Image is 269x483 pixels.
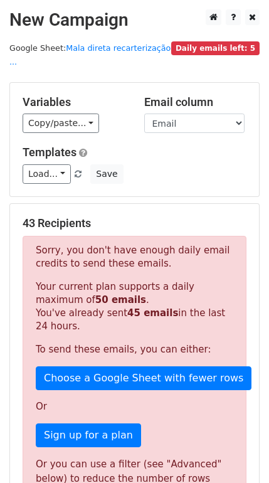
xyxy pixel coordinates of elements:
[9,43,171,67] a: Mala direta recarterização ...
[95,294,146,305] strong: 50 emails
[23,146,76,159] a: Templates
[90,164,123,184] button: Save
[9,9,260,31] h2: New Campaign
[171,41,260,55] span: Daily emails left: 5
[23,95,125,109] h5: Variables
[171,43,260,53] a: Daily emails left: 5
[144,95,247,109] h5: Email column
[9,43,171,67] small: Google Sheet:
[36,423,141,447] a: Sign up for a plan
[206,423,269,483] iframe: Chat Widget
[23,114,99,133] a: Copy/paste...
[127,307,178,319] strong: 45 emails
[36,280,233,333] p: Your current plan supports a daily maximum of . You've already sent in the last 24 hours.
[206,423,269,483] div: Widget de chat
[36,366,251,390] a: Choose a Google Sheet with fewer rows
[36,343,233,356] p: To send these emails, you can either:
[36,244,233,270] p: Sorry, you don't have enough daily email credits to send these emails.
[36,400,233,413] p: Or
[23,216,246,230] h5: 43 Recipients
[23,164,71,184] a: Load...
